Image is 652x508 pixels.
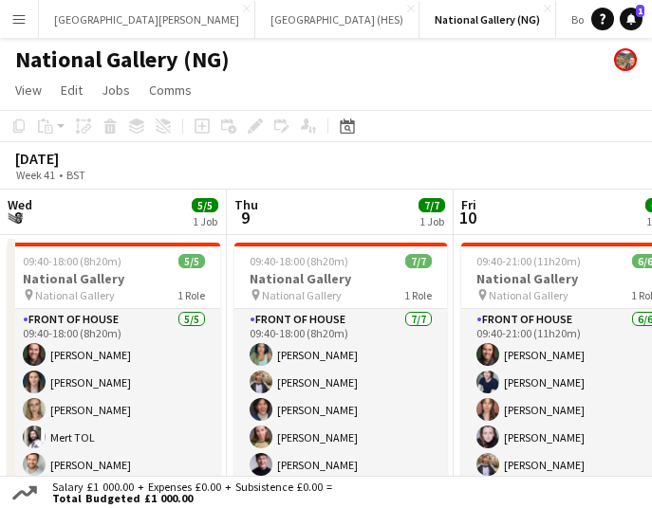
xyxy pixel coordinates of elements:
[620,8,643,30] a: 1
[15,149,129,168] div: [DATE]
[41,481,336,504] div: Salary £1 000.00 + Expenses £0.00 + Subsistence £0.00 =
[8,196,32,213] span: Wed
[53,78,90,102] a: Edit
[419,214,444,228] div: 1 Job
[8,243,220,483] app-job-card: 09:40-18:00 (8h20m)5/5National Gallery National Gallery1 RoleFront of House5/509:40-18:00 (8h20m)...
[476,254,581,268] span: 09:40-21:00 (11h20m)
[35,288,115,302] span: National Gallery
[141,78,199,102] a: Comms
[192,198,218,212] span: 5/5
[234,196,258,213] span: Thu
[405,254,432,268] span: 7/7
[149,82,192,99] span: Comms
[636,5,644,17] span: 1
[489,288,568,302] span: National Gallery
[94,78,138,102] a: Jobs
[23,254,121,268] span: 09:40-18:00 (8h20m)
[458,207,476,228] span: 10
[193,214,217,228] div: 1 Job
[39,1,255,38] button: [GEOGRAPHIC_DATA][PERSON_NAME]
[262,288,342,302] span: National Gallery
[404,288,432,302] span: 1 Role
[614,48,637,71] app-user-avatar: Alyce Paton
[232,207,258,228] span: 9
[177,288,205,302] span: 1 Role
[255,1,419,38] button: [GEOGRAPHIC_DATA] (HES)
[8,309,220,483] app-card-role: Front of House5/509:40-18:00 (8h20m)[PERSON_NAME][PERSON_NAME][PERSON_NAME]Mert TOL[PERSON_NAME]
[8,78,49,102] a: View
[11,168,59,182] span: Week 41
[234,270,447,287] h3: National Gallery
[52,493,332,504] span: Total Budgeted £1 000.00
[5,207,32,228] span: 8
[61,82,83,99] span: Edit
[419,198,445,212] span: 7/7
[102,82,130,99] span: Jobs
[178,254,205,268] span: 5/5
[15,45,230,74] h1: National Gallery (NG)
[8,270,220,287] h3: National Gallery
[66,168,85,182] div: BST
[15,82,42,99] span: View
[461,196,476,213] span: Fri
[250,254,348,268] span: 09:40-18:00 (8h20m)
[419,1,556,38] button: National Gallery (NG)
